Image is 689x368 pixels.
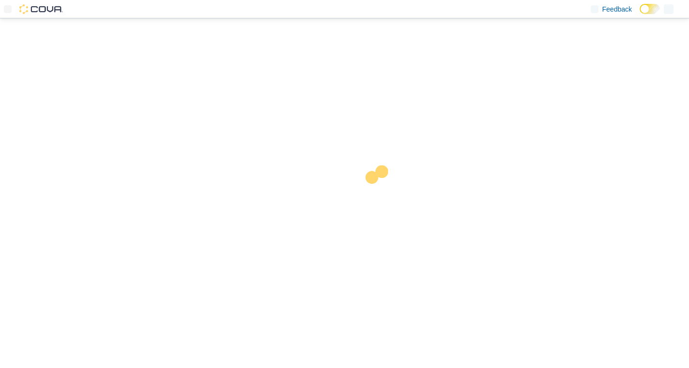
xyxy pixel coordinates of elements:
[344,158,417,231] img: cova-loader
[19,4,63,14] img: Cova
[602,4,632,14] span: Feedback
[640,4,660,14] input: Dark Mode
